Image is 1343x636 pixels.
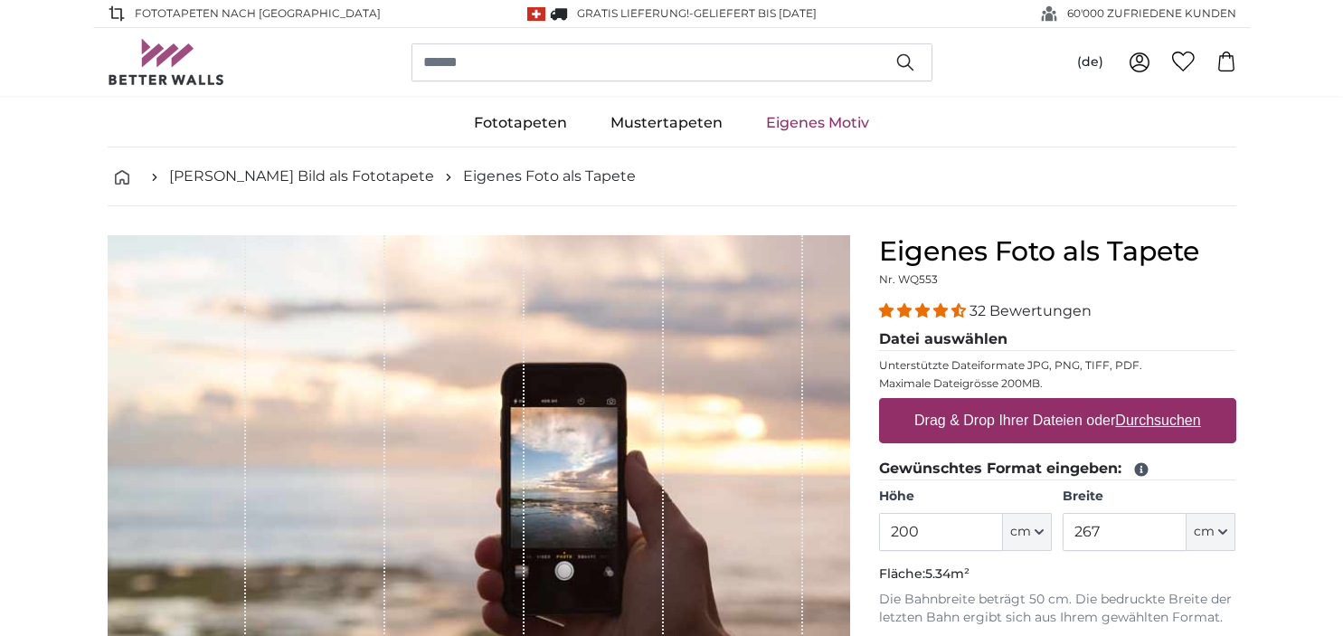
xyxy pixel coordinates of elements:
[744,100,891,147] a: Eigenes Motiv
[577,6,689,20] span: GRATIS Lieferung!
[1115,413,1200,428] u: Durchsuchen
[879,458,1236,480] legend: Gewünschtes Format eingeben:
[879,272,938,286] span: Nr. WQ553
[135,5,381,22] span: Fototapeten nach [GEOGRAPHIC_DATA]
[879,302,969,319] span: 4.31 stars
[879,358,1236,373] p: Unterstützte Dateiformate JPG, PNG, TIFF, PDF.
[1063,46,1118,79] button: (de)
[1003,513,1052,551] button: cm
[879,565,1236,584] p: Fläche:
[879,235,1236,268] h1: Eigenes Foto als Tapete
[108,39,225,85] img: Betterwalls
[589,100,744,147] a: Mustertapeten
[1067,5,1236,22] span: 60'000 ZUFRIEDENE KUNDEN
[689,6,817,20] span: -
[1187,513,1235,551] button: cm
[925,565,969,582] span: 5.34m²
[879,376,1236,391] p: Maximale Dateigrösse 200MB.
[969,302,1092,319] span: 32 Bewertungen
[1010,523,1031,541] span: cm
[879,328,1236,351] legend: Datei auswählen
[694,6,817,20] span: Geliefert bis [DATE]
[463,166,636,187] a: Eigenes Foto als Tapete
[1063,488,1235,506] label: Breite
[1194,523,1215,541] span: cm
[879,488,1052,506] label: Höhe
[452,100,589,147] a: Fototapeten
[527,7,545,21] img: Schweiz
[907,403,1208,439] label: Drag & Drop Ihrer Dateien oder
[108,147,1236,206] nav: breadcrumbs
[169,166,434,187] a: [PERSON_NAME] Bild als Fototapete
[879,591,1236,627] p: Die Bahnbreite beträgt 50 cm. Die bedruckte Breite der letzten Bahn ergibt sich aus Ihrem gewählt...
